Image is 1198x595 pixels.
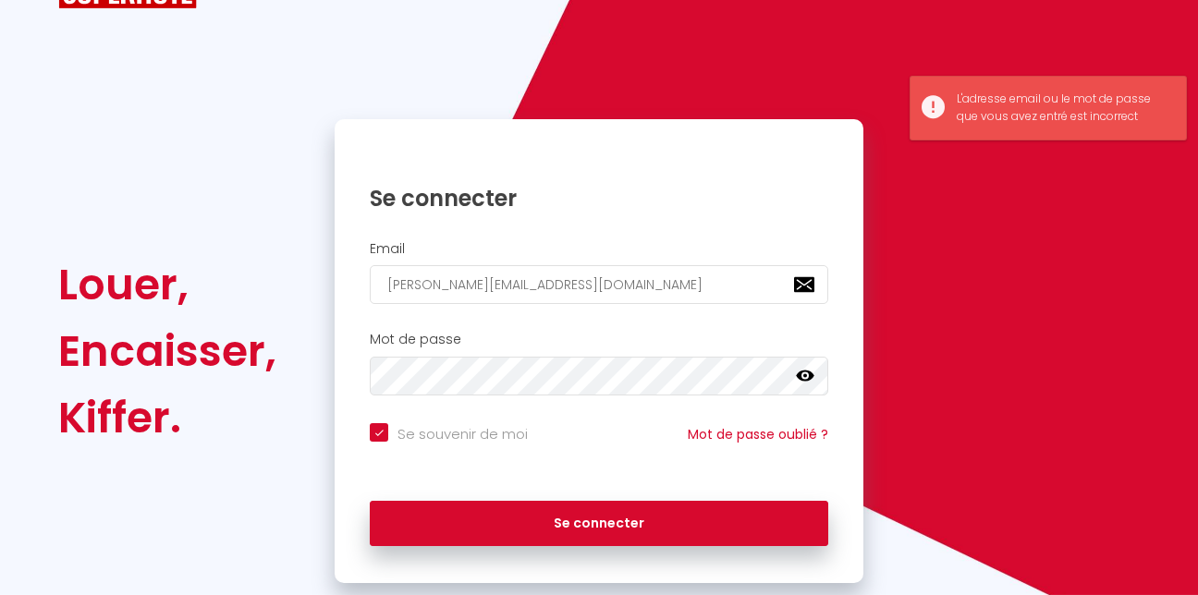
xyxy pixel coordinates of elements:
[370,241,828,257] h2: Email
[370,184,828,212] h1: Se connecter
[58,384,276,451] div: Kiffer.
[370,332,828,347] h2: Mot de passe
[370,501,828,547] button: Se connecter
[370,265,828,304] input: Ton Email
[58,318,276,384] div: Encaisser,
[58,251,276,318] div: Louer,
[688,425,828,443] a: Mot de passe oublié ?
[957,91,1167,126] div: L'adresse email ou le mot de passe que vous avez entré est incorrect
